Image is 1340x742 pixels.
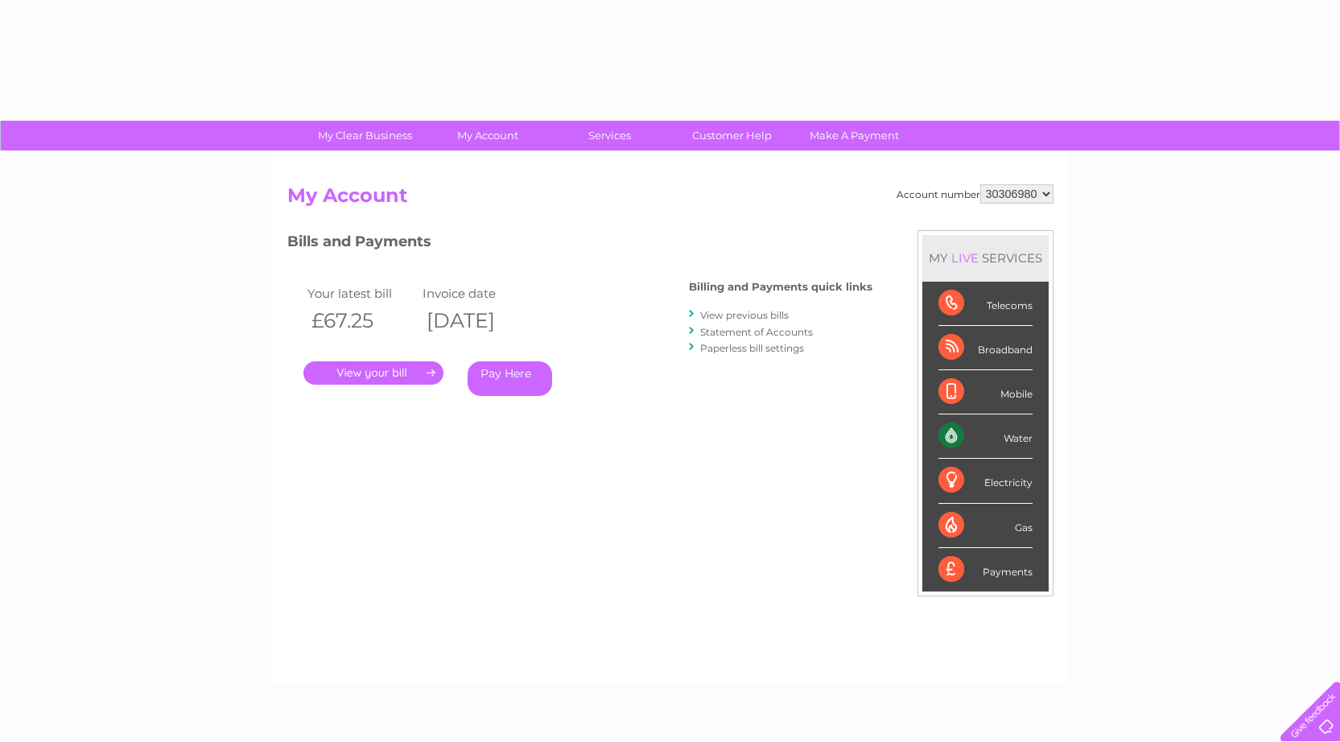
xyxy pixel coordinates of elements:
h3: Bills and Payments [287,230,872,258]
h2: My Account [287,184,1053,215]
a: . [303,361,443,385]
a: Paperless bill settings [700,342,804,354]
th: [DATE] [418,304,534,337]
a: My Clear Business [299,121,431,150]
div: LIVE [948,250,982,266]
td: Invoice date [418,282,534,304]
a: View previous bills [700,309,789,321]
a: Make A Payment [788,121,921,150]
a: Customer Help [666,121,798,150]
a: Statement of Accounts [700,326,813,338]
div: Gas [938,504,1033,548]
th: £67.25 [303,304,419,337]
td: Your latest bill [303,282,419,304]
a: Pay Here [468,361,552,396]
div: Mobile [938,370,1033,414]
div: Account number [897,184,1053,204]
div: MY SERVICES [922,235,1049,281]
h4: Billing and Payments quick links [689,281,872,293]
a: Services [543,121,676,150]
div: Telecoms [938,282,1033,326]
div: Electricity [938,459,1033,503]
div: Broadband [938,326,1033,370]
div: Payments [938,548,1033,592]
a: My Account [421,121,554,150]
div: Water [938,414,1033,459]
